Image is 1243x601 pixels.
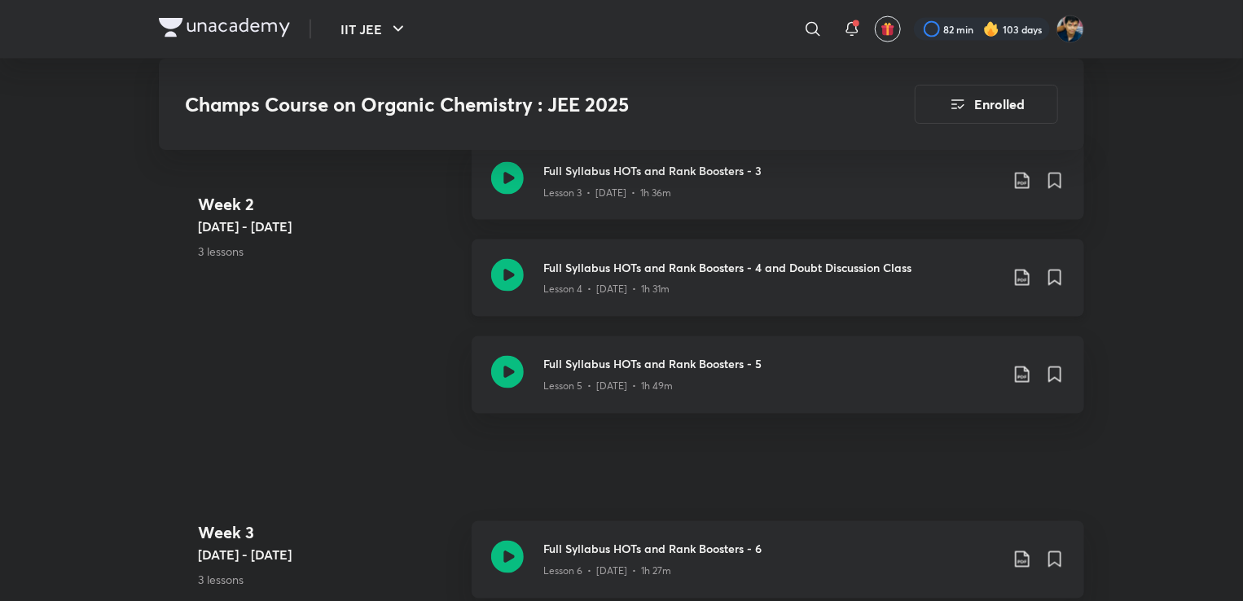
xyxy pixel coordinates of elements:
h3: Full Syllabus HOTs and Rank Boosters - 6 [543,541,999,558]
a: Company Logo [159,18,290,42]
button: IIT JEE [331,13,418,46]
p: 3 lessons [198,572,459,589]
p: 3 lessons [198,242,459,259]
h3: Full Syllabus HOTs and Rank Boosters - 5 [543,356,999,373]
h3: Champs Course on Organic Chemistry : JEE 2025 [185,93,823,116]
img: avatar [881,22,895,37]
a: Full Syllabus HOTs and Rank Boosters - 5Lesson 5 • [DATE] • 1h 49m [472,336,1084,433]
h4: Week 3 [198,521,459,546]
a: Full Syllabus HOTs and Rank Boosters - 4 and Doubt Discussion ClassLesson 4 • [DATE] • 1h 31m [472,239,1084,336]
p: Lesson 5 • [DATE] • 1h 49m [543,379,673,394]
img: Company Logo [159,18,290,37]
h5: [DATE] - [DATE] [198,216,459,235]
a: Full Syllabus HOTs and Rank Boosters - 3Lesson 3 • [DATE] • 1h 36m [472,143,1084,239]
img: SHREYANSH GUPTA [1056,15,1084,43]
button: Enrolled [915,85,1058,124]
img: streak [983,21,999,37]
p: Lesson 4 • [DATE] • 1h 31m [543,283,670,297]
h5: [DATE] - [DATE] [198,546,459,565]
h3: Full Syllabus HOTs and Rank Boosters - 3 [543,162,999,179]
p: Lesson 6 • [DATE] • 1h 27m [543,564,671,579]
p: Lesson 3 • [DATE] • 1h 36m [543,186,671,200]
h4: Week 2 [198,191,459,216]
button: avatar [875,16,901,42]
h3: Full Syllabus HOTs and Rank Boosters - 4 and Doubt Discussion Class [543,259,999,276]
